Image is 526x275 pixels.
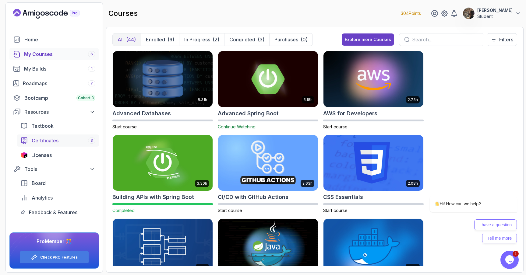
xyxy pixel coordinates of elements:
[40,255,78,260] a: Check PRO Features
[32,137,58,144] span: Certificates
[323,193,363,201] h2: CSS Essentials
[179,33,224,46] button: In Progress(2)
[126,36,136,43] div: (44)
[412,36,479,43] input: Search...
[17,134,99,147] a: certificates
[112,208,135,213] span: Completed
[113,33,141,46] button: All(44)
[218,124,256,129] span: Continue Watching
[323,219,423,275] img: Docker For Professionals card
[323,109,377,118] h2: AWS for Developers
[91,66,93,71] span: 1
[323,51,423,107] img: AWS for Developers card
[20,152,28,158] img: jetbrains icon
[108,9,138,18] h2: courses
[477,7,513,13] p: [PERSON_NAME]
[17,192,99,204] a: analytics
[78,96,94,100] span: Cohort 3
[258,36,264,43] div: (3)
[304,97,312,102] p: 5.18h
[477,13,513,19] p: Student
[112,135,213,214] a: Building APIs with Spring Boot card3.30hBuilding APIs with Spring BootCompleted
[218,219,318,275] img: Docker for Java Developers card
[218,51,318,107] img: Advanced Spring Boot card
[500,251,520,269] iframe: chat widget
[9,106,99,117] button: Resources
[17,120,99,132] a: textbook
[90,81,93,86] span: 7
[218,208,242,213] span: Start course
[198,97,207,102] p: 8.31h
[32,179,46,187] span: Board
[408,265,418,270] p: 4.64h
[463,7,521,19] button: user profile image[PERSON_NAME]Student
[9,92,99,104] a: bootcamp
[141,33,179,46] button: Enrolled(6)
[197,181,207,186] p: 3.30h
[323,124,348,129] span: Start course
[184,36,210,43] p: In Progress
[113,135,213,191] img: Building APIs with Spring Boot card
[342,33,394,46] button: Explore more Courses
[463,8,475,19] img: user profile image
[168,36,174,43] div: (6)
[118,36,124,43] p: All
[218,51,318,130] a: Advanced Spring Boot card5.18hAdvanced Spring BootContinue Watching
[24,94,95,102] div: Bootcamp
[24,65,95,72] div: My Builds
[499,36,513,43] p: Filters
[218,135,318,191] img: CI/CD with GitHub Actions card
[224,33,269,46] button: Completed(3)
[24,36,95,43] div: Home
[17,177,99,189] a: board
[9,63,99,75] a: builds
[17,149,99,161] a: licenses
[31,122,54,130] span: Textbook
[13,9,94,19] a: Landing page
[345,37,391,43] div: Explore more Courses
[323,135,423,191] img: CSS Essentials card
[17,206,99,218] a: feedback
[29,209,77,216] span: Feedback & Features
[113,219,213,275] img: Database Design & Implementation card
[112,193,194,201] h2: Building APIs with Spring Boot
[90,52,93,57] span: 6
[23,80,95,87] div: Roadmaps
[9,77,99,89] a: roadmaps
[112,109,171,118] h2: Advanced Databases
[113,51,213,107] img: Advanced Databases card
[274,36,298,43] p: Purchases
[19,251,89,263] button: Check PRO Features
[112,124,137,129] span: Start course
[24,108,95,116] div: Resources
[218,193,288,201] h2: CI/CD with GitHub Actions
[269,33,312,46] button: Purchases(0)
[24,50,95,58] div: My Courses
[218,109,279,118] h2: Advanced Spring Boot
[32,194,53,201] span: Analytics
[9,33,99,46] a: home
[302,181,312,186] p: 2.63h
[323,208,348,213] span: Start course
[90,138,93,143] span: 3
[229,36,255,43] p: Completed
[487,33,517,46] button: Filters
[303,265,312,270] p: 1.45h
[31,151,52,159] span: Licenses
[24,165,95,173] div: Tools
[408,97,418,102] p: 2.73h
[301,36,308,43] div: (0)
[410,141,520,248] iframe: chat widget
[9,164,99,175] button: Tools
[146,36,165,43] p: Enrolled
[408,181,418,186] p: 2.08h
[198,265,207,270] p: 1.70h
[213,36,219,43] div: (2)
[401,10,421,16] p: 304 Points
[9,48,99,60] a: courses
